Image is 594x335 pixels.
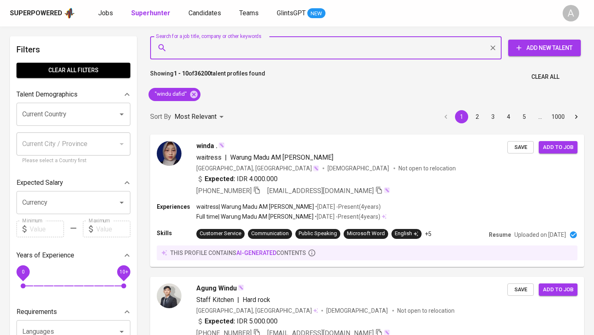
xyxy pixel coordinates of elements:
[563,5,579,21] div: A
[30,221,64,237] input: Value
[251,230,289,238] div: Communication
[189,9,221,17] span: Candidates
[16,250,74,260] p: Years of Experience
[21,269,24,275] span: 0
[539,283,577,296] button: Add to job
[174,70,189,77] b: 1 - 10
[196,283,237,293] span: Agung Windu
[150,134,584,267] a: winda .waitress|Warung Madu AM [PERSON_NAME][GEOGRAPHIC_DATA], [GEOGRAPHIC_DATA][DEMOGRAPHIC_DATA...
[307,9,325,18] span: NEW
[549,110,567,123] button: Go to page 1000
[515,43,574,53] span: Add New Talent
[502,110,515,123] button: Go to page 4
[98,9,113,17] span: Jobs
[116,197,127,208] button: Open
[238,284,244,291] img: magic_wand.svg
[157,229,196,237] p: Skills
[196,141,217,151] span: winda .
[98,8,115,19] a: Jobs
[313,212,380,221] p: • [DATE] - Present ( 4 years )
[200,230,241,238] div: Customer Service
[16,175,130,191] div: Expected Salary
[196,203,314,211] p: waitress | Warung Madu AM [PERSON_NAME]
[543,143,573,152] span: Add to job
[539,141,577,154] button: Add to job
[471,110,484,123] button: Go to page 2
[205,174,235,184] b: Expected:
[157,203,196,211] p: Experiences
[225,153,227,163] span: |
[277,8,325,19] a: GlintsGPT NEW
[194,70,211,77] b: 36200
[277,9,306,17] span: GlintsGPT
[518,110,531,123] button: Go to page 5
[425,230,431,238] p: +5
[299,230,337,238] div: Public Speaking
[22,157,125,165] p: Please select a Country first
[64,7,75,19] img: app logo
[507,283,534,296] button: Save
[16,90,78,99] p: Talent Demographics
[514,231,566,239] p: Uploaded on [DATE]
[150,112,171,122] p: Sort By
[10,7,75,19] a: Superpoweredapp logo
[543,285,573,295] span: Add to job
[486,110,500,123] button: Go to page 3
[16,247,130,264] div: Years of Experience
[397,307,455,315] p: Not open to relocation
[157,141,181,166] img: 819f202746692a5c47f0c44cc78aa503.jpg
[196,316,278,326] div: IDR 5.000.000
[157,283,181,308] img: 744f246e642054bc61acdf176c3e7071.jpg
[196,296,234,304] span: Staff Kitchen
[533,113,547,121] div: …
[489,231,511,239] p: Resume
[347,230,385,238] div: Microsoft Word
[16,63,130,78] button: Clear All filters
[239,8,260,19] a: Teams
[487,42,499,54] button: Clear
[455,110,468,123] button: page 1
[384,187,390,193] img: magic_wand.svg
[16,307,57,317] p: Requirements
[230,153,333,161] span: Warung Madu AM [PERSON_NAME]
[570,110,583,123] button: Go to next page
[189,8,223,19] a: Candidates
[528,69,563,85] button: Clear All
[196,153,222,161] span: waitress
[196,174,278,184] div: IDR 4.000.000
[511,285,530,295] span: Save
[328,164,390,172] span: [DEMOGRAPHIC_DATA]
[16,43,130,56] h6: Filters
[23,65,124,75] span: Clear All filters
[313,165,319,172] img: magic_wand.svg
[148,90,192,98] span: "windu dafid"
[196,164,319,172] div: [GEOGRAPHIC_DATA], [GEOGRAPHIC_DATA]
[196,307,318,315] div: [GEOGRAPHIC_DATA], [GEOGRAPHIC_DATA]
[511,143,530,152] span: Save
[131,9,170,17] b: Superhunter
[170,249,306,257] p: this profile contains contents
[196,212,313,221] p: Full time | Warung Madu AM [PERSON_NAME]
[243,296,270,304] span: Hard rock
[239,9,259,17] span: Teams
[148,88,200,101] div: "windu dafid"
[205,316,235,326] b: Expected:
[218,142,225,149] img: magic_wand.svg
[131,8,172,19] a: Superhunter
[508,40,581,56] button: Add New Talent
[326,307,389,315] span: [DEMOGRAPHIC_DATA]
[150,69,265,85] p: Showing of talent profiles found
[507,141,534,154] button: Save
[314,203,381,211] p: • [DATE] - Present ( 4 years )
[267,187,374,195] span: [EMAIL_ADDRESS][DOMAIN_NAME]
[174,109,226,125] div: Most Relevant
[10,9,62,18] div: Superpowered
[438,110,584,123] nav: pagination navigation
[395,230,418,238] div: English
[16,178,63,188] p: Expected Salary
[237,295,239,305] span: |
[119,269,128,275] span: 10+
[398,164,456,172] p: Not open to relocation
[116,109,127,120] button: Open
[531,72,559,82] span: Clear All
